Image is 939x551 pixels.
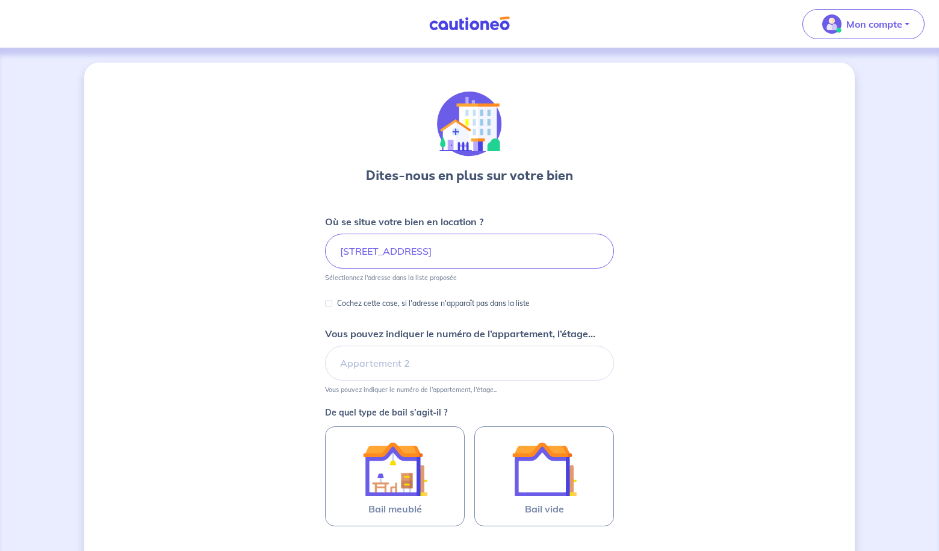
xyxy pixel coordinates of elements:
[325,273,457,282] p: Sélectionnez l'adresse dans la liste proposée
[325,326,595,341] p: Vous pouvez indiquer le numéro de l’appartement, l’étage...
[325,385,497,394] p: Vous pouvez indiquer le numéro de l’appartement, l’étage...
[846,17,902,31] p: Mon compte
[525,502,564,516] span: Bail vide
[512,437,577,502] img: illu_empty_lease.svg
[437,92,502,157] img: illu_houses.svg
[424,16,515,31] img: Cautioneo
[337,296,530,311] p: Cochez cette case, si l'adresse n'apparaît pas dans la liste
[325,346,614,381] input: Appartement 2
[325,214,483,229] p: Où se situe votre bien en location ?
[822,14,841,34] img: illu_account_valid_menu.svg
[325,234,614,269] input: 2 rue de paris, 59000 lille
[366,166,573,185] h3: Dites-nous en plus sur votre bien
[802,9,925,39] button: illu_account_valid_menu.svgMon compte
[325,408,614,417] p: De quel type de bail s’agit-il ?
[362,437,427,502] img: illu_furnished_lease.svg
[368,502,422,516] span: Bail meublé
